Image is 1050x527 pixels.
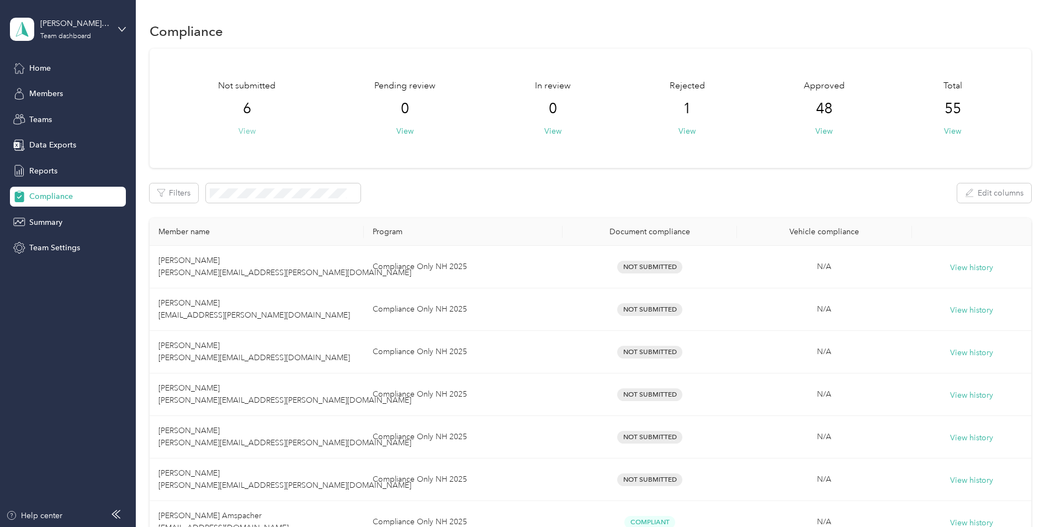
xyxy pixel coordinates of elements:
span: Not Submitted [617,388,682,401]
span: N/A [817,432,831,441]
button: View [238,125,256,137]
span: Home [29,62,51,74]
button: View history [950,389,993,402]
span: N/A [817,347,831,356]
span: Total [943,80,962,93]
button: View history [950,262,993,274]
span: 1 [683,100,691,118]
span: Not submitted [218,80,275,93]
td: Compliance Only NH 2025 [364,288,563,331]
button: View history [950,475,993,487]
span: N/A [817,304,831,314]
span: Teams [29,114,52,125]
span: 55 [945,100,961,118]
span: Not Submitted [617,431,682,444]
iframe: Everlance-gr Chat Button Frame [988,465,1050,527]
span: N/A [817,389,831,399]
button: View [678,125,696,137]
span: Compliance [29,191,73,202]
h1: Compliance [150,25,223,37]
span: [PERSON_NAME] [PERSON_NAME][EMAIL_ADDRESS][DOMAIN_NAME] [158,341,350,362]
span: Approved [804,80,845,93]
button: View [815,125,832,137]
td: Compliance Only NH 2025 [364,246,563,288]
span: N/A [817,262,831,271]
span: N/A [817,475,831,484]
div: Document compliance [571,227,728,236]
span: 0 [549,100,557,118]
button: Filters [150,183,198,203]
button: View [544,125,561,137]
button: View history [950,304,993,317]
th: Member name [150,218,364,246]
div: [PERSON_NAME][EMAIL_ADDRESS][PERSON_NAME][DOMAIN_NAME] [40,18,109,29]
button: View [944,125,961,137]
span: Not Submitted [617,303,682,316]
td: Compliance Only NH 2025 [364,459,563,501]
div: Team dashboard [40,33,91,40]
span: 48 [816,100,832,118]
span: [PERSON_NAME] [PERSON_NAME][EMAIL_ADDRESS][PERSON_NAME][DOMAIN_NAME] [158,383,411,405]
span: [PERSON_NAME] [PERSON_NAME][EMAIL_ADDRESS][PERSON_NAME][DOMAIN_NAME] [158,426,411,447]
span: Reports [29,165,57,177]
span: Not Submitted [617,346,682,359]
td: Compliance Only NH 2025 [364,373,563,416]
span: In review [535,80,571,93]
th: Program [364,218,563,246]
button: Edit columns [957,183,1031,203]
button: View history [950,347,993,359]
span: [PERSON_NAME] [PERSON_NAME][EMAIL_ADDRESS][PERSON_NAME][DOMAIN_NAME] [158,468,411,490]
button: View history [950,432,993,444]
span: Rejected [670,80,705,93]
div: Vehicle compliance [746,227,903,236]
span: Members [29,88,63,99]
span: Not Submitted [617,261,682,273]
span: 0 [401,100,409,118]
button: Help center [6,510,62,521]
span: Summary [29,217,62,228]
button: View [396,125,413,137]
td: Compliance Only NH 2025 [364,331,563,373]
span: 6 [243,100,251,118]
span: Team Settings [29,242,80,254]
span: Pending review [374,80,436,93]
span: [PERSON_NAME] [EMAIL_ADDRESS][PERSON_NAME][DOMAIN_NAME] [158,298,350,320]
td: Compliance Only NH 2025 [364,416,563,459]
span: Data Exports [29,139,76,151]
span: N/A [817,517,831,526]
span: [PERSON_NAME] [PERSON_NAME][EMAIL_ADDRESS][PERSON_NAME][DOMAIN_NAME] [158,256,411,277]
span: Not Submitted [617,473,682,486]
